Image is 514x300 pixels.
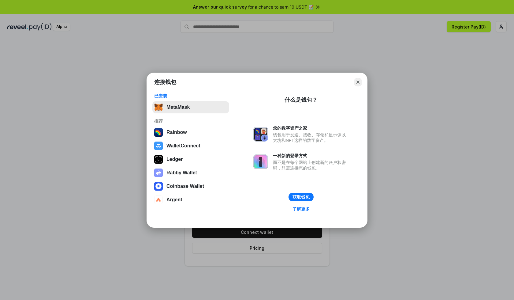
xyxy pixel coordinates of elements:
[292,206,310,212] div: 了解更多
[354,78,362,86] button: Close
[154,93,227,99] div: 已安装
[154,182,163,191] img: svg+xml,%3Csvg%20width%3D%2228%22%20height%3D%2228%22%20viewBox%3D%220%200%2028%2028%22%20fill%3D...
[166,197,182,203] div: Argent
[154,155,163,164] img: svg+xml,%3Csvg%20xmlns%3D%22http%3A%2F%2Fwww.w3.org%2F2000%2Fsvg%22%20width%3D%2228%22%20height%3...
[273,160,349,171] div: 而不是在每个网站上创建新的账户和密码，只需连接您的钱包。
[154,169,163,177] img: svg+xml,%3Csvg%20xmlns%3D%22http%3A%2F%2Fwww.w3.org%2F2000%2Fsvg%22%20fill%3D%22none%22%20viewBox...
[154,118,227,124] div: 推荐
[166,157,183,162] div: Ledger
[273,125,349,131] div: 您的数字资产之家
[152,153,229,165] button: Ledger
[152,167,229,179] button: Rabby Wallet
[152,180,229,192] button: Coinbase Wallet
[289,193,314,201] button: 获取钱包
[289,205,313,213] a: 了解更多
[273,153,349,158] div: 一种新的登录方式
[154,78,176,86] h1: 连接钱包
[253,154,268,169] img: svg+xml,%3Csvg%20xmlns%3D%22http%3A%2F%2Fwww.w3.org%2F2000%2Fsvg%22%20fill%3D%22none%22%20viewBox...
[166,143,200,149] div: WalletConnect
[273,132,349,143] div: 钱包用于发送、接收、存储和显示像以太坊和NFT这样的数字资产。
[152,140,229,152] button: WalletConnect
[166,104,190,110] div: MetaMask
[154,196,163,204] img: svg+xml,%3Csvg%20width%3D%2228%22%20height%3D%2228%22%20viewBox%3D%220%200%2028%2028%22%20fill%3D...
[152,101,229,113] button: MetaMask
[166,130,187,135] div: Rainbow
[154,103,163,112] img: svg+xml,%3Csvg%20fill%3D%22none%22%20height%3D%2233%22%20viewBox%3D%220%200%2035%2033%22%20width%...
[152,194,229,206] button: Argent
[253,127,268,142] img: svg+xml,%3Csvg%20xmlns%3D%22http%3A%2F%2Fwww.w3.org%2F2000%2Fsvg%22%20fill%3D%22none%22%20viewBox...
[285,96,318,104] div: 什么是钱包？
[166,170,197,176] div: Rabby Wallet
[166,184,204,189] div: Coinbase Wallet
[152,126,229,139] button: Rainbow
[292,194,310,200] div: 获取钱包
[154,128,163,137] img: svg+xml,%3Csvg%20width%3D%22120%22%20height%3D%22120%22%20viewBox%3D%220%200%20120%20120%22%20fil...
[154,142,163,150] img: svg+xml,%3Csvg%20width%3D%2228%22%20height%3D%2228%22%20viewBox%3D%220%200%2028%2028%22%20fill%3D...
